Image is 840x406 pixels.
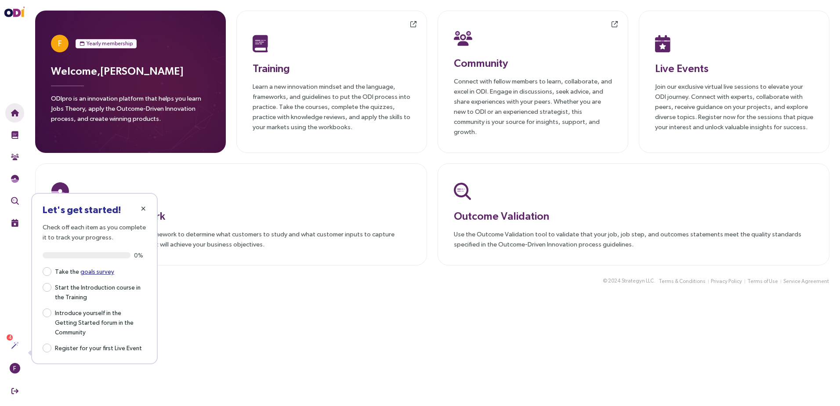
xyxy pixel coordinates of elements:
[43,204,146,215] h3: Let's get started!
[710,277,742,286] button: Privacy Policy
[5,336,24,355] button: Actions
[454,29,472,47] img: Community
[87,39,133,48] span: Yearly membership
[747,277,778,286] button: Terms of Use
[134,252,146,258] span: 0%
[11,341,19,349] img: Actions
[5,103,24,123] button: Home
[253,60,411,76] h3: Training
[711,277,742,286] span: Privacy Policy
[51,229,411,249] p: Use the Jobs-to-be-Done Needs Framework to determine what customers to study and what customer in...
[783,277,829,286] span: Service Agreement
[658,277,706,286] button: Terms & Conditions
[253,35,268,52] img: Training
[655,81,813,132] p: Join our exclusive virtual live sessions to elevate your ODI journey. Connect with experts, colla...
[5,169,24,188] button: Needs Framework
[11,175,19,183] img: JTBD Needs Framework
[5,125,24,145] button: Training
[43,222,146,242] p: Check off each item as you complete it to track your progress.
[454,229,813,249] p: Use the Outcome Validation tool to validate that your job, job step, and outcomes statements meet...
[7,334,13,341] sup: 4
[13,363,16,373] span: F
[454,76,612,137] p: Connect with fellow members to learn, collaborate, and excel in ODI. Engage in discussions, seek ...
[51,93,210,129] p: ODIpro is an innovation platform that helps you learn Jobs Theory, apply the Outcome-Driven Innov...
[80,268,114,275] a: goals survey
[454,208,813,224] h3: Outcome Validation
[622,277,654,285] span: Strategyn LLC
[253,81,411,132] p: Learn a new innovation mindset and the language, frameworks, and guidelines to put the ODI proces...
[454,182,471,200] img: Outcome Validation
[11,153,19,161] img: Community
[747,277,778,286] span: Terms of Use
[51,182,69,200] img: JTBD Needs Platform
[58,35,62,52] span: F
[11,131,19,139] img: Training
[51,63,210,79] h3: Welcome, [PERSON_NAME]
[783,277,829,286] button: Service Agreement
[5,359,24,378] button: F
[51,307,146,337] span: Introduce yourself in the Getting Started forum in the Community
[11,219,19,227] img: Live Events
[655,60,813,76] h3: Live Events
[5,381,24,401] button: Sign Out
[11,197,19,205] img: Outcome Validation
[655,35,670,52] img: Live Events
[659,277,706,286] span: Terms & Conditions
[51,342,145,353] span: Register for your first Live Event
[621,276,654,286] button: Strategyn LLC
[51,266,118,276] span: Take the
[603,276,655,286] div: © 2024 .
[5,147,24,167] button: Community
[51,208,411,224] h3: JTBD Needs Framework
[8,334,11,341] span: 4
[5,191,24,210] button: Outcome Validation
[454,55,612,71] h3: Community
[51,282,146,302] span: Start the Introduction course in the Training
[5,213,24,232] button: Live Events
